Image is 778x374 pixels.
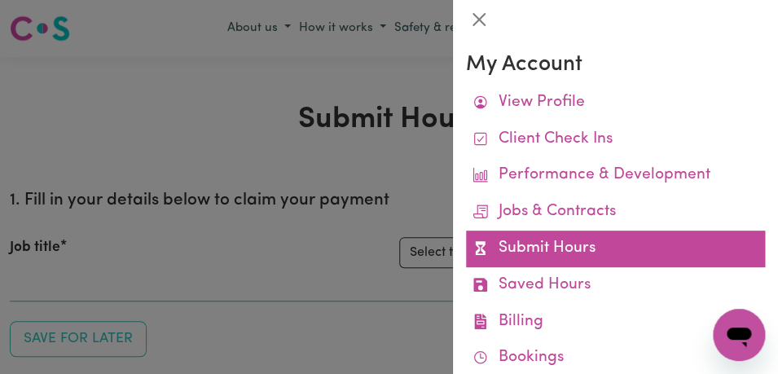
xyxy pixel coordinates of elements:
a: Billing [466,304,765,341]
a: Performance & Development [466,157,765,194]
iframe: Button to launch messaging window [713,309,765,361]
h3: My Account [466,52,765,78]
a: View Profile [466,85,765,121]
a: Saved Hours [466,267,765,304]
a: Jobs & Contracts [466,194,765,231]
button: Close [466,7,492,33]
a: Submit Hours [466,231,765,267]
a: Client Check Ins [466,121,765,158]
